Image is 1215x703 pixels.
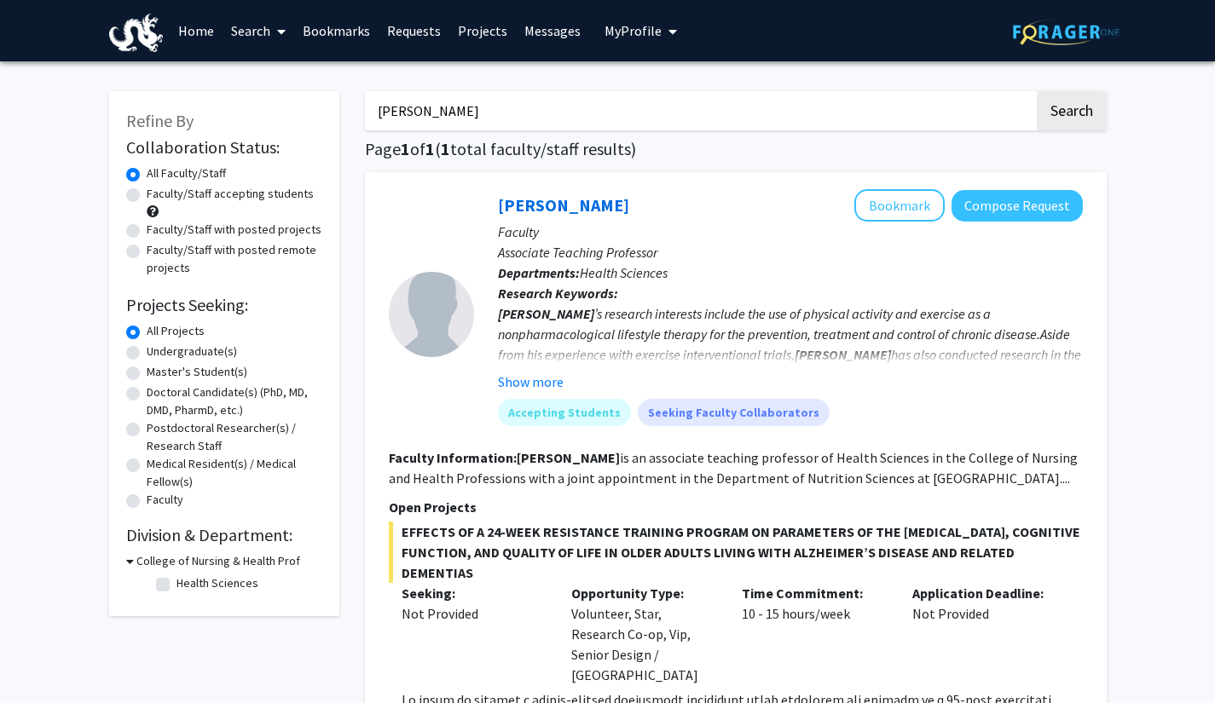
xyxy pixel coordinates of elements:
[498,305,594,322] b: [PERSON_NAME]
[147,419,322,455] label: Postdoctoral Researcher(s) / Research Staff
[147,455,322,491] label: Medical Resident(s) / Medical Fellow(s)
[498,242,1083,262] p: Associate Teaching Professor
[638,399,830,426] mat-chip: Seeking Faculty Collaborators
[498,222,1083,242] p: Faculty
[571,583,716,603] p: Opportunity Type:
[498,372,564,392] button: Show more
[498,399,631,426] mat-chip: Accepting Students
[517,449,620,466] b: [PERSON_NAME]
[365,139,1107,159] h1: Page of ( total faculty/staff results)
[176,574,258,592] label: Health Sciences
[402,603,547,624] div: Not Provided
[126,110,194,131] span: Refine By
[147,363,247,381] label: Master's Student(s)
[900,583,1070,685] div: Not Provided
[389,449,1078,487] fg-read-more: is an associate teaching professor of Health Sciences in the College of Nursing and Health Profes...
[147,383,322,419] label: Doctoral Candidate(s) (PhD, MD, DMD, PharmD, etc.)
[558,583,729,685] div: Volunteer, Star, Research Co-op, Vip, Senior Design / [GEOGRAPHIC_DATA]
[147,491,183,509] label: Faculty
[389,449,517,466] b: Faculty Information:
[147,185,314,203] label: Faculty/Staff accepting students
[365,91,1034,130] input: Search Keywords
[223,1,294,61] a: Search
[912,583,1057,603] p: Application Deadline:
[425,138,435,159] span: 1
[126,295,322,315] h2: Projects Seeking:
[13,626,72,690] iframe: Chat
[109,14,164,52] img: Drexel University Logo
[795,346,891,363] b: [PERSON_NAME]
[516,1,589,61] a: Messages
[605,22,662,39] span: My Profile
[1037,91,1107,130] button: Search
[498,285,618,302] b: Research Keywords:
[449,1,516,61] a: Projects
[147,343,237,360] label: Undergraduate(s)
[498,194,629,216] a: [PERSON_NAME]
[379,1,449,61] a: Requests
[294,1,379,61] a: Bookmarks
[854,189,945,222] button: Add Michael Bruneau to Bookmarks
[402,583,547,603] p: Seeking:
[126,137,322,158] h2: Collaboration Status:
[441,138,450,159] span: 1
[147,221,321,239] label: Faculty/Staff with posted projects
[952,190,1083,222] button: Compose Request to Michael Bruneau
[401,138,410,159] span: 1
[729,583,900,685] div: 10 - 15 hours/week
[147,322,205,340] label: All Projects
[498,303,1083,385] div: ’s research interests include the use of physical activity and exercise as a nonpharmacological l...
[170,1,223,61] a: Home
[742,583,887,603] p: Time Commitment:
[126,525,322,545] h2: Division & Department:
[147,164,226,182] label: All Faculty/Staff
[498,264,580,281] b: Departments:
[389,521,1083,583] span: EFFECTS OF A 24-WEEK RESISTANCE TRAINING PROGRAM ON PARAMETERS OF THE [MEDICAL_DATA], COGNITIVE F...
[1013,19,1120,45] img: ForagerOne Logo
[147,241,322,277] label: Faculty/Staff with posted remote projects
[136,552,300,570] h3: College of Nursing & Health Prof
[580,264,668,281] span: Health Sciences
[389,497,1083,517] p: Open Projects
